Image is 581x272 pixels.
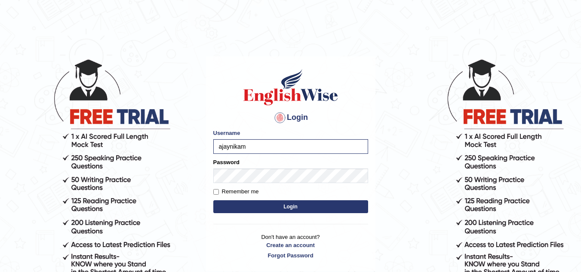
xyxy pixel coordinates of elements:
[213,158,240,166] label: Password
[213,129,240,137] label: Username
[213,233,368,260] p: Don't have an account?
[213,200,368,213] button: Login
[213,251,368,260] a: Forgot Password
[213,241,368,249] a: Create an account
[213,111,368,125] h4: Login
[213,187,259,196] label: Remember me
[242,68,340,107] img: Logo of English Wise sign in for intelligent practice with AI
[213,189,219,195] input: Remember me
